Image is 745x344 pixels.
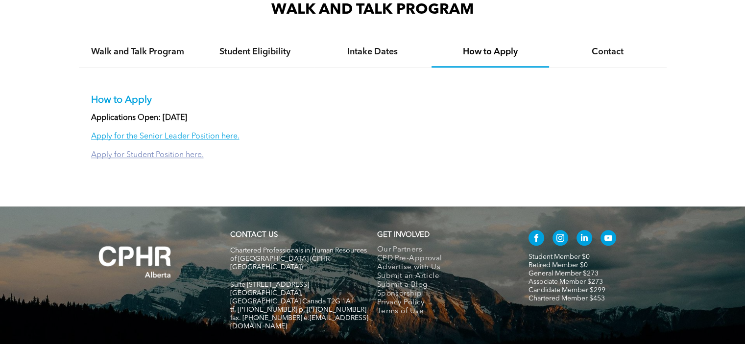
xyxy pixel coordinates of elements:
a: Our Partners [377,246,508,254]
a: CPD Pre-Approval [377,254,508,263]
span: [GEOGRAPHIC_DATA], [GEOGRAPHIC_DATA] Canada T2G 1A1 [230,290,355,305]
a: Apply for the Senior Leader Position here. [91,133,240,140]
a: Advertise with Us [377,263,508,272]
span: tf. [PHONE_NUMBER] p. [PHONE_NUMBER] [230,306,366,313]
span: fax. [PHONE_NUMBER] e:[EMAIL_ADDRESS][DOMAIN_NAME] [230,315,368,330]
a: facebook [529,230,544,248]
a: Terms of Use [377,307,508,316]
h4: Walk and Talk Program [88,46,188,57]
span: Chartered Professionals in Human Resources of [GEOGRAPHIC_DATA] (CPHR [GEOGRAPHIC_DATA]) [230,247,367,271]
span: Suite [STREET_ADDRESS] [230,281,309,288]
a: CONTACT US [230,231,278,239]
p: How to Apply [91,94,654,106]
a: Associate Member $273 [529,278,603,285]
a: Student Member $0 [529,253,590,260]
a: youtube [601,230,616,248]
a: instagram [553,230,568,248]
a: linkedin [577,230,592,248]
h4: Intake Dates [323,46,423,57]
h4: Contact [558,46,658,57]
a: Retired Member $0 [529,262,588,269]
strong: Applications Open: [DATE] [91,114,187,122]
a: Chartered Member $453 [529,295,605,302]
a: Submit a Blog [377,281,508,290]
h4: Student Eligibility [205,46,305,57]
span: WALK AND TALK PROGRAM [271,2,474,17]
a: General Member $273 [529,270,599,277]
a: Privacy Policy [377,298,508,307]
a: Candidate Member $299 [529,287,605,294]
a: Apply for Student Position here. [91,151,204,159]
h4: How to Apply [440,46,540,57]
a: Submit an Article [377,272,508,281]
a: Sponsorship [377,290,508,298]
img: A white background with a few lines on it [79,226,192,298]
span: GET INVOLVED [377,231,430,239]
